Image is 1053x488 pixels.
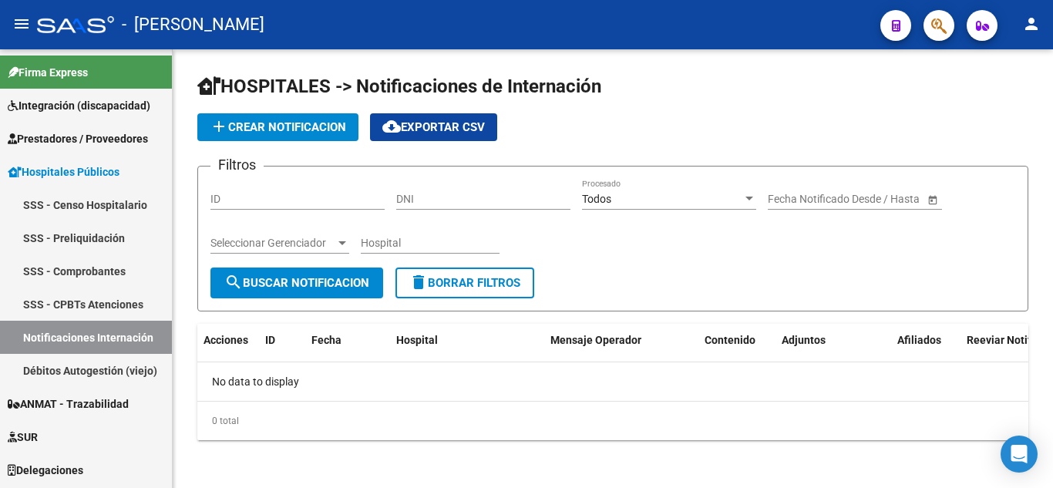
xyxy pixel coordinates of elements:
input: Start date [768,193,816,206]
span: ID [265,334,275,346]
mat-icon: person [1022,15,1041,33]
span: Delegaciones [8,462,83,479]
datatable-header-cell: Afiliados [891,324,960,357]
datatable-header-cell: Fecha [305,324,390,357]
span: Adjuntos [782,334,826,346]
span: ANMAT - Trazabilidad [8,395,129,412]
button: Open calendar [924,191,940,207]
span: Buscar Notificacion [224,276,369,290]
span: Exportar CSV [382,120,485,134]
div: Open Intercom Messenger [1001,436,1038,473]
button: Crear Notificacion [197,113,358,141]
button: Borrar Filtros [395,268,534,298]
span: Hospitales Públicos [8,163,119,180]
span: Firma Express [8,64,88,81]
datatable-header-cell: Acciones [197,324,259,357]
datatable-header-cell: Mensaje Operador [544,324,698,357]
span: Hospital [396,334,438,346]
span: HOSPITALES -> Notificaciones de Internación [197,76,601,97]
mat-icon: cloud_download [382,117,401,136]
span: SUR [8,429,38,446]
button: Exportar CSV [370,113,497,141]
datatable-header-cell: Hospital [390,324,544,357]
div: No data to display [197,362,1028,401]
span: Crear Notificacion [210,120,346,134]
datatable-header-cell: ID [259,324,305,357]
span: Seleccionar Gerenciador [210,237,335,250]
mat-icon: add [210,117,228,136]
span: Integración (discapacidad) [8,97,150,114]
span: Contenido [705,334,755,346]
mat-icon: delete [409,273,428,291]
datatable-header-cell: Adjuntos [775,324,891,357]
span: Acciones [204,334,248,346]
mat-icon: menu [12,15,31,33]
mat-icon: search [224,273,243,291]
input: End date [829,193,904,206]
button: Buscar Notificacion [210,268,383,298]
span: Todos [582,193,611,205]
span: Afiliados [897,334,941,346]
datatable-header-cell: Contenido [698,324,775,357]
span: Borrar Filtros [409,276,520,290]
span: Fecha [311,334,341,346]
span: Prestadores / Proveedores [8,130,148,147]
h3: Filtros [210,154,264,176]
span: Mensaje Operador [550,334,641,346]
div: 0 total [197,402,1028,440]
span: - [PERSON_NAME] [122,8,264,42]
